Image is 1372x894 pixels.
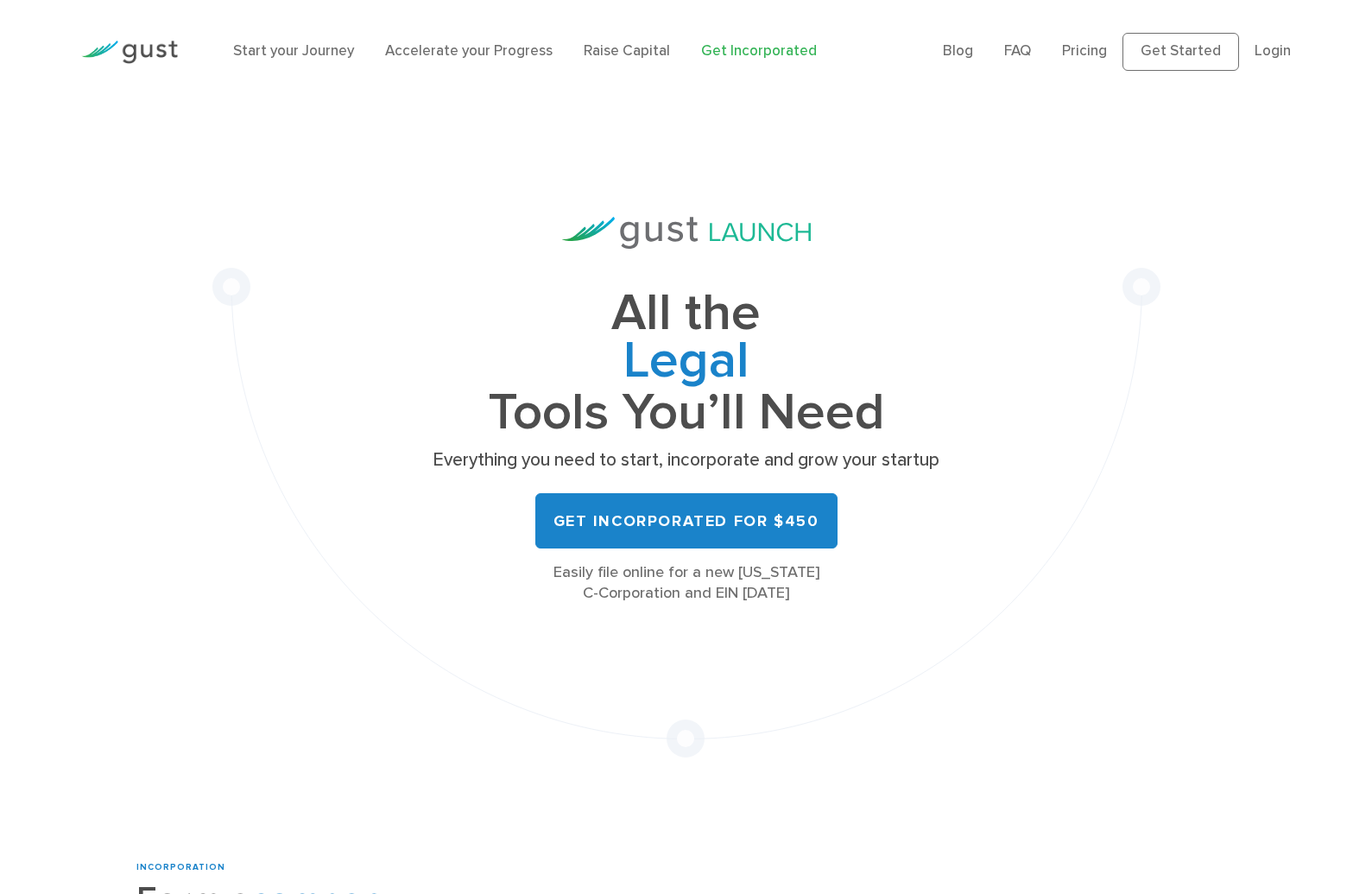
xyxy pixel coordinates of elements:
a: Pricing [1062,42,1107,60]
div: INCORPORATION [136,861,579,874]
a: Blog [943,42,973,60]
a: Accelerate your Progress [385,42,553,60]
div: Easily file online for a new [US_STATE] C-Corporation and EIN [DATE] [427,562,945,604]
img: Gust Launch Logo [562,217,811,249]
span: Legal [427,338,945,390]
a: Get Incorporated for $450 [535,493,838,548]
a: FAQ [1004,42,1031,60]
a: Get Started [1122,33,1239,71]
img: Gust Logo [81,41,178,64]
a: Login [1255,42,1291,60]
a: Get Incorporated [701,42,817,60]
a: Start your Journey [233,42,354,60]
h1: All the Tools You’ll Need [427,290,945,436]
p: Everything you need to start, incorporate and grow your startup [427,448,945,472]
a: Raise Capital [584,42,670,60]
